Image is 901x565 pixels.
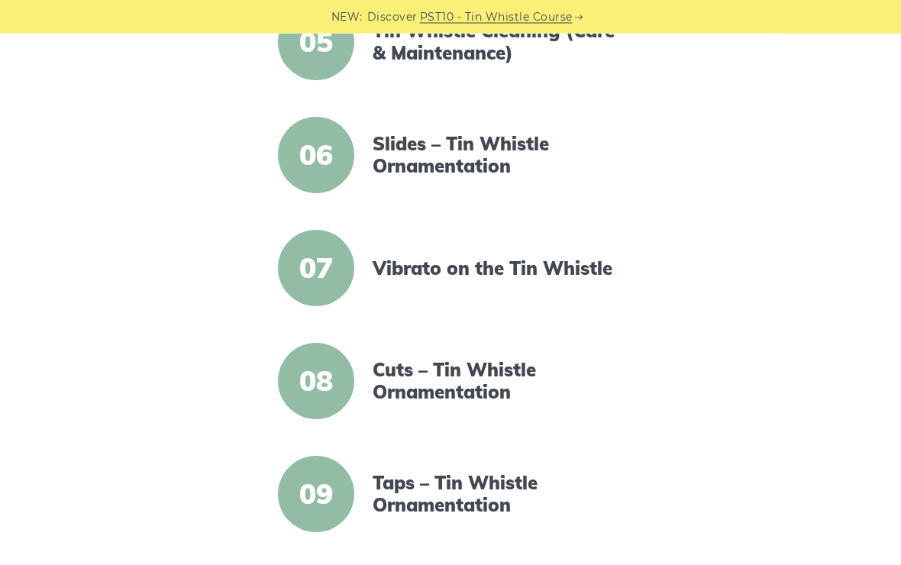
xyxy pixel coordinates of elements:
[278,231,354,307] span: 07
[373,21,624,65] a: Tin Whistle Cleaning (Care & Maintenance)
[373,473,624,517] a: Taps – Tin Whistle Ornamentation
[331,8,363,26] span: NEW:
[278,344,354,420] span: 08
[278,457,354,533] span: 09
[373,360,624,404] a: Cuts – Tin Whistle Ornamentation
[278,5,354,81] span: 05
[373,134,624,178] a: Slides – Tin Whistle Ornamentation
[420,8,573,26] a: PST10 - Tin Whistle Course
[373,258,624,280] a: Vibrato on the Tin Whistle
[278,118,354,194] span: 06
[367,8,418,26] span: Discover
